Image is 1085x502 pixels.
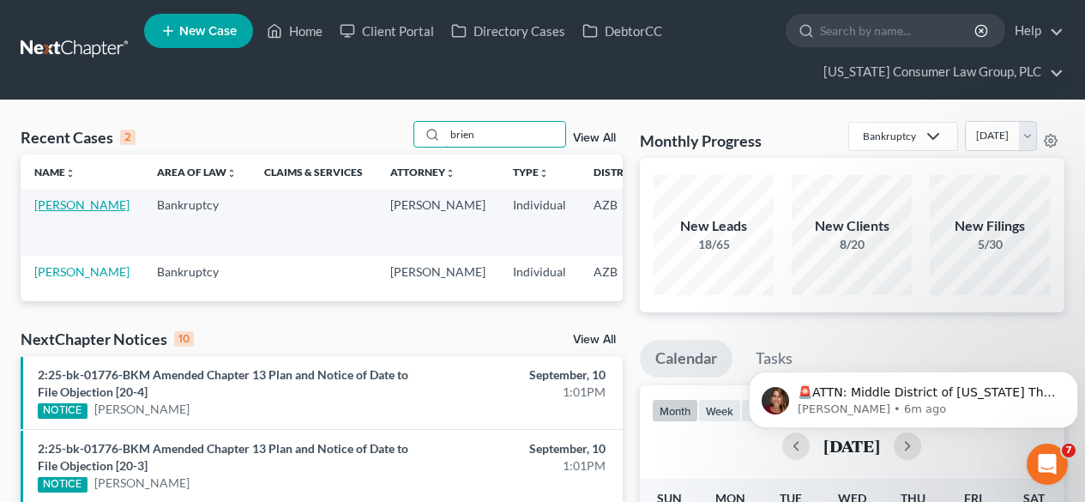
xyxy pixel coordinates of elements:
[34,166,75,178] a: Nameunfold_more
[427,440,605,457] div: September, 10
[698,399,741,422] button: week
[34,264,130,279] a: [PERSON_NAME]
[65,168,75,178] i: unfold_more
[863,129,916,143] div: Bankruptcy
[741,399,776,422] button: day
[21,127,136,148] div: Recent Cases
[390,166,455,178] a: Attorneyunfold_more
[377,256,499,287] td: [PERSON_NAME]
[38,403,87,419] div: NOTICE
[574,15,671,46] a: DebtorCC
[174,331,194,347] div: 10
[930,216,1050,236] div: New Filings
[1062,444,1076,457] span: 7
[594,166,650,178] a: Districtunfold_more
[820,15,977,46] input: Search by name...
[21,329,194,349] div: NextChapter Notices
[38,477,87,493] div: NOTICE
[654,216,774,236] div: New Leads
[1006,15,1064,46] a: Help
[143,256,250,287] td: Bankruptcy
[94,401,190,418] a: [PERSON_NAME]
[38,441,408,473] a: 2:25-bk-01776-BKM Amended Chapter 13 Plan and Notice of Date to File Objection [20-3]
[226,168,237,178] i: unfold_more
[740,340,808,378] a: Tasks
[258,15,331,46] a: Home
[1027,444,1068,485] iframe: Intercom live chat
[652,399,698,422] button: month
[580,256,664,287] td: AZB
[654,236,774,253] div: 18/65
[143,189,250,255] td: Bankruptcy
[640,340,732,378] a: Calendar
[331,15,443,46] a: Client Portal
[377,189,499,255] td: [PERSON_NAME]
[815,57,1064,88] a: [US_STATE] Consumer Law Group, PLC
[179,25,237,38] span: New Case
[38,367,408,399] a: 2:25-bk-01776-BKM Amended Chapter 13 Plan and Notice of Date to File Objection [20-4]
[930,236,1050,253] div: 5/30
[640,130,762,151] h3: Monthly Progress
[34,197,130,212] a: [PERSON_NAME]
[792,236,912,253] div: 8/20
[157,166,237,178] a: Area of Lawunfold_more
[580,189,664,255] td: AZB
[427,366,605,384] div: September, 10
[443,15,574,46] a: Directory Cases
[445,122,565,147] input: Search by name...
[94,475,190,492] a: [PERSON_NAME]
[427,457,605,475] div: 1:01PM
[120,130,136,145] div: 2
[539,168,549,178] i: unfold_more
[445,168,455,178] i: unfold_more
[499,256,580,287] td: Individual
[742,336,1085,456] iframe: Intercom notifications message
[573,334,616,346] a: View All
[792,216,912,236] div: New Clients
[499,189,580,255] td: Individual
[427,384,605,401] div: 1:01PM
[250,154,377,189] th: Claims & Services
[573,132,616,144] a: View All
[513,166,549,178] a: Typeunfold_more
